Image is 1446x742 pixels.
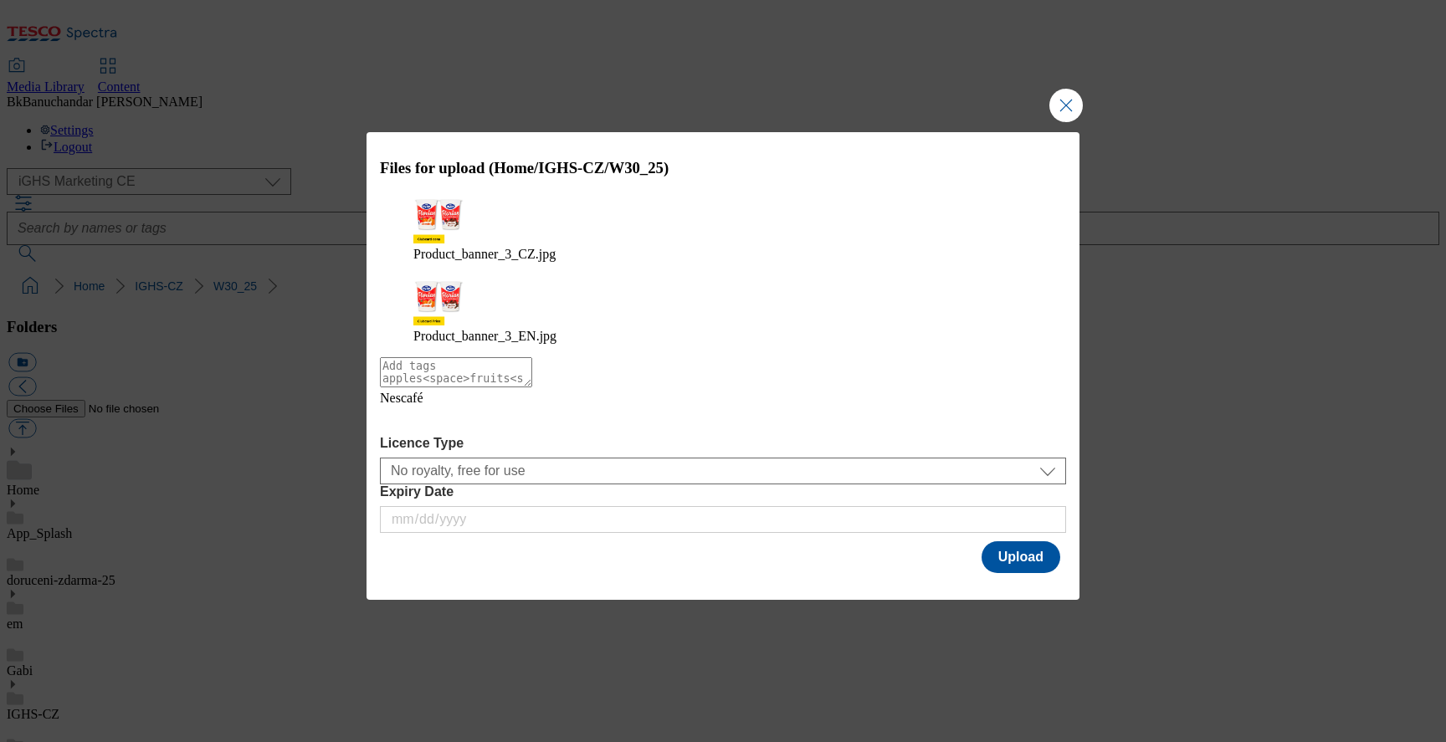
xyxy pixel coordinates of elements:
button: Upload [982,541,1060,573]
img: preview [413,193,464,243]
span: Nescafé [380,391,423,405]
div: Modal [367,132,1079,600]
label: Expiry Date [380,484,1066,499]
label: Licence Type [380,436,1066,451]
button: Close Modal [1049,89,1083,122]
h3: Files for upload (Home/IGHS-CZ/W30_25) [380,159,1066,177]
figcaption: Product_banner_3_CZ.jpg [413,247,1033,262]
figcaption: Product_banner_3_EN.jpg [413,329,1033,344]
img: preview [413,275,464,325]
